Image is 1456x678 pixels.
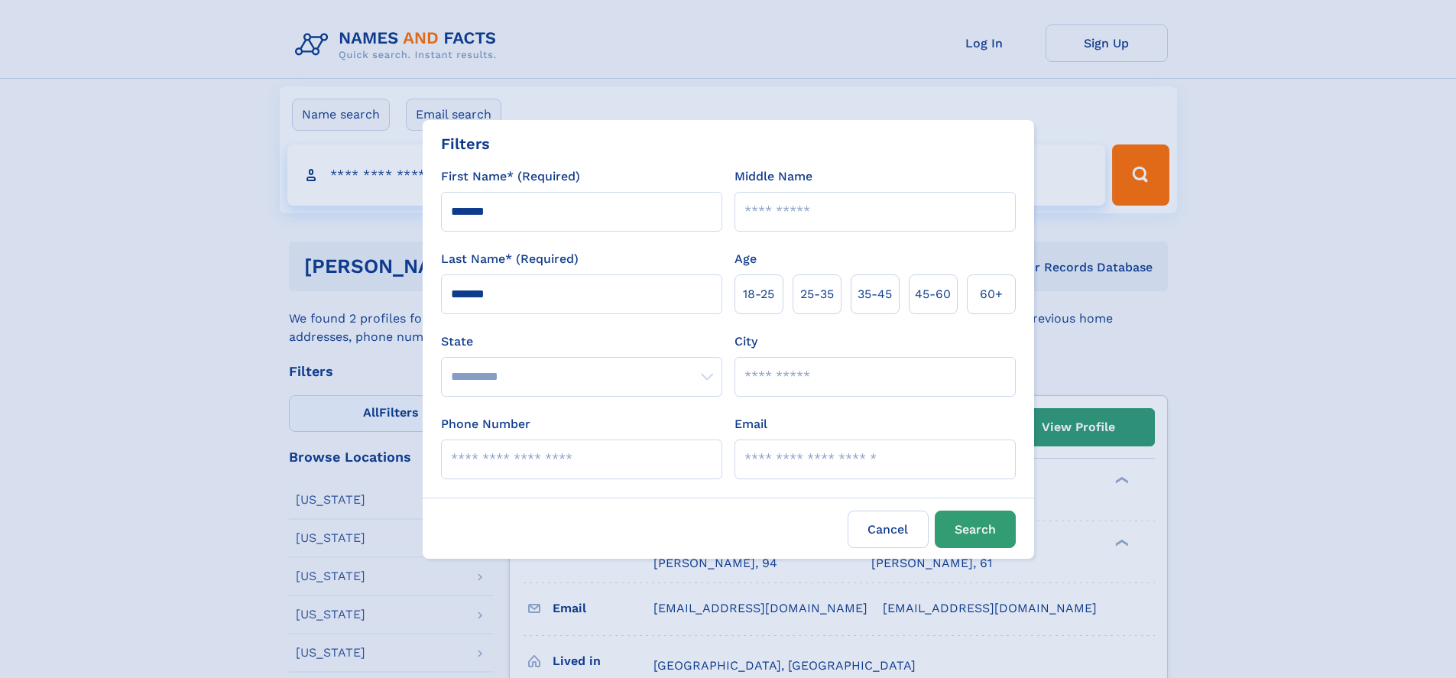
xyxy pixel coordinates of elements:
label: Age [734,250,757,268]
label: Email [734,415,767,433]
span: 45‑60 [915,285,951,303]
span: 25‑35 [800,285,834,303]
span: 18‑25 [743,285,774,303]
label: Cancel [848,511,929,548]
label: Middle Name [734,167,812,186]
span: 35‑45 [858,285,892,303]
span: 60+ [980,285,1003,303]
label: State [441,333,722,351]
label: City [734,333,757,351]
label: First Name* (Required) [441,167,580,186]
button: Search [935,511,1016,548]
label: Phone Number [441,415,530,433]
label: Last Name* (Required) [441,250,579,268]
div: Filters [441,132,490,155]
